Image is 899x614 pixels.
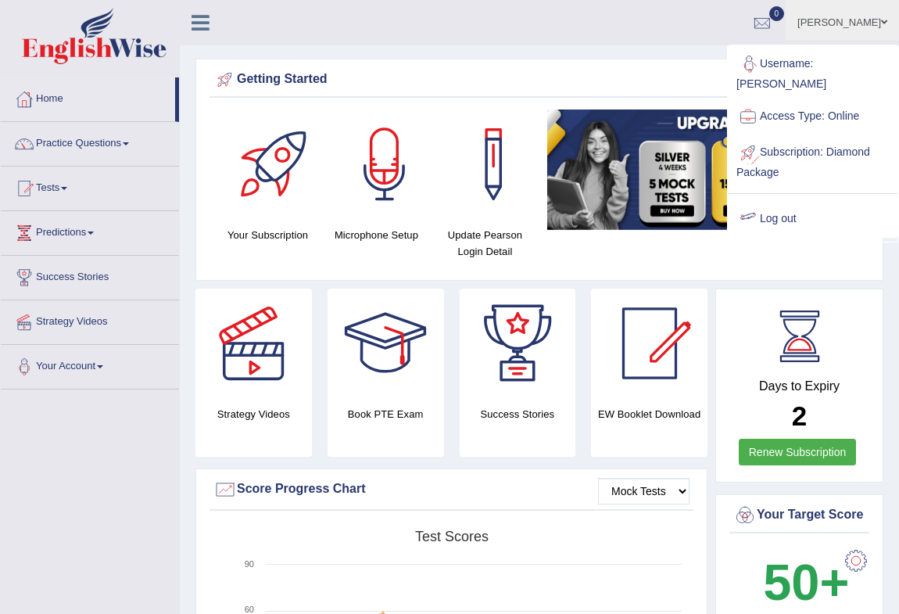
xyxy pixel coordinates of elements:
[769,6,785,21] span: 0
[213,478,689,501] div: Score Progress Chart
[439,227,532,260] h4: Update Pearson Login Detail
[729,46,897,99] a: Username: [PERSON_NAME]
[763,554,849,611] b: 50+
[1,345,179,384] a: Your Account
[733,504,865,527] div: Your Target Score
[733,379,865,393] h4: Days to Expiry
[729,99,897,135] a: Access Type: Online
[245,605,254,614] text: 60
[195,406,312,422] h4: Strategy Videos
[213,68,865,92] div: Getting Started
[729,135,897,187] a: Subscription: Diamond Package
[1,211,179,250] a: Predictions
[1,300,179,339] a: Strategy Videos
[591,406,707,422] h4: EW Booklet Download
[792,400,807,431] b: 2
[245,559,254,569] text: 90
[330,227,423,243] h4: Microphone Setup
[729,201,897,237] a: Log out
[221,227,314,243] h4: Your Subscription
[415,529,489,544] tspan: Test scores
[1,256,179,295] a: Success Stories
[1,167,179,206] a: Tests
[1,122,179,161] a: Practice Questions
[328,406,444,422] h4: Book PTE Exam
[739,439,857,465] a: Renew Subscription
[547,110,858,230] img: small5.jpg
[1,77,175,117] a: Home
[460,406,576,422] h4: Success Stories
